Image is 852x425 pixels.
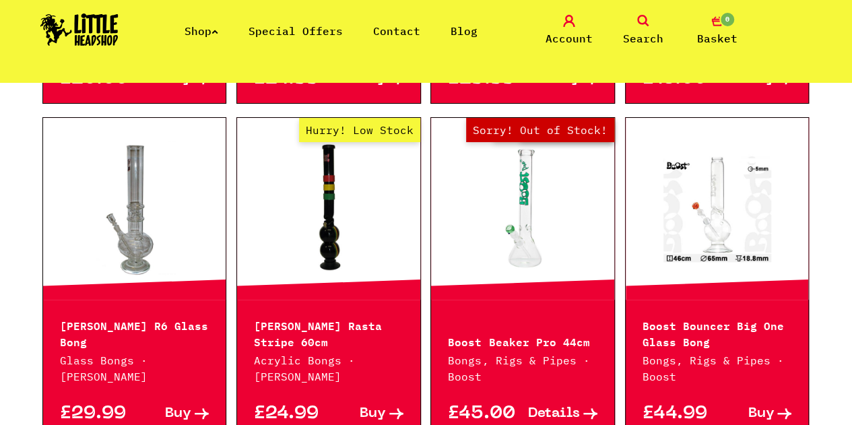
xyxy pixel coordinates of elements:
a: Shop [185,24,218,38]
p: £45.00 [448,407,523,421]
p: £15.00 [643,72,717,86]
p: Glass Bongs · [PERSON_NAME] [60,352,209,385]
span: Sorry! Out of Stock! [466,118,614,142]
p: Boost Bouncer Big One Glass Bong [643,317,792,349]
span: Hurry! Low Stock [299,118,420,142]
p: £29.99 [60,407,135,421]
p: £44.99 [643,407,717,421]
p: [PERSON_NAME] Rasta Stripe 60cm [254,317,403,349]
p: Bongs, Rigs & Pipes · Boost [448,352,597,385]
span: Basket [697,30,738,46]
a: Blog [451,24,478,38]
p: [PERSON_NAME] R6 Glass Bong [60,317,209,349]
a: Buy [329,407,403,421]
span: Account [546,30,593,46]
p: £24.99 [254,407,329,421]
a: Details [523,407,597,421]
span: Buy [165,407,191,421]
p: Acrylic Bongs · [PERSON_NAME] [254,352,403,385]
span: Search [623,30,663,46]
a: Contact [373,24,420,38]
span: Buy [360,407,386,421]
p: £29.99 [448,72,523,86]
a: Hurry! Low Stock [237,141,420,276]
p: Boost Beaker Pro 44cm [448,333,597,349]
span: 0 [719,11,735,28]
p: £20.00 [60,72,135,86]
p: Bongs, Rigs & Pipes · Boost [643,352,792,385]
a: Out of Stock Hurry! Low Stock Sorry! Out of Stock! [431,141,614,276]
a: Special Offers [249,24,343,38]
a: 0 Basket [684,15,751,46]
a: Buy [717,407,792,421]
span: Buy [748,407,774,421]
a: Buy [134,407,209,421]
span: Details [528,407,580,421]
a: Search [610,15,677,46]
img: Little Head Shop Logo [40,13,119,46]
p: £24.99 [254,72,329,86]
